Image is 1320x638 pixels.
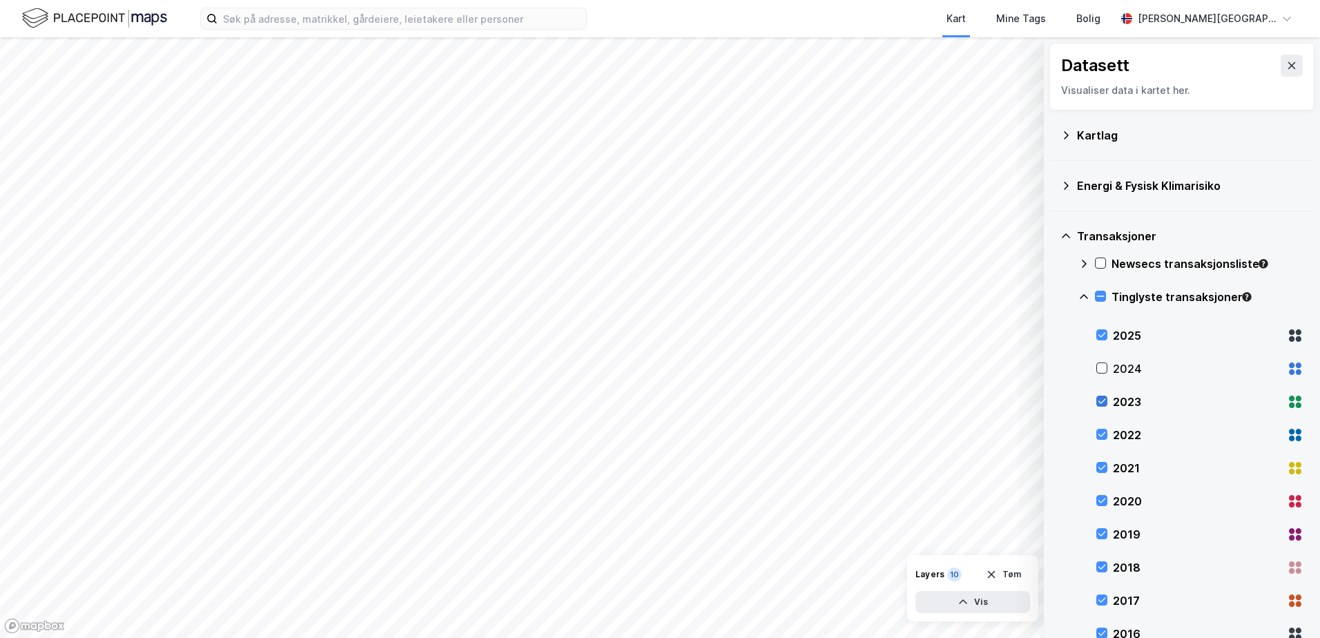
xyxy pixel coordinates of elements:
div: 2025 [1113,327,1281,344]
div: 2021 [1113,460,1281,476]
input: Søk på adresse, matrikkel, gårdeiere, leietakere eller personer [217,8,586,29]
div: Bolig [1076,10,1100,27]
div: Visualiser data i kartet her. [1061,82,1303,99]
div: Transaksjoner [1077,228,1303,244]
iframe: Chat Widget [1251,572,1320,638]
div: [PERSON_NAME][GEOGRAPHIC_DATA] [1138,10,1276,27]
div: Energi & Fysisk Klimarisiko [1077,177,1303,194]
div: 2023 [1113,394,1281,410]
a: Mapbox homepage [4,618,65,634]
div: 2024 [1113,360,1281,377]
div: Datasett [1061,55,1129,77]
button: Vis [915,591,1030,613]
button: Tøm [977,563,1030,586]
div: Tooltip anchor [1257,258,1270,270]
div: 2017 [1113,592,1281,609]
div: 2020 [1113,493,1281,510]
div: Kontrollprogram for chat [1251,572,1320,638]
div: Tooltip anchor [1241,291,1253,303]
div: Layers [915,569,944,580]
div: Kart [947,10,966,27]
div: Mine Tags [996,10,1046,27]
div: Newsecs transaksjonsliste [1112,255,1303,272]
div: 2019 [1113,526,1281,543]
div: Tinglyste transaksjoner [1112,289,1303,305]
div: 2022 [1113,427,1281,443]
div: Kartlag [1077,127,1303,144]
div: 10 [947,568,962,581]
img: logo.f888ab2527a4732fd821a326f86c7f29.svg [22,6,167,30]
div: 2018 [1113,559,1281,576]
